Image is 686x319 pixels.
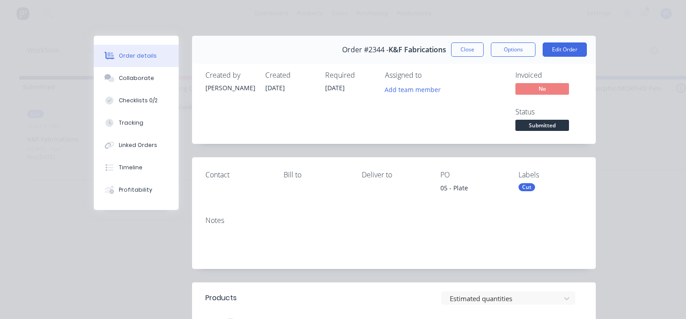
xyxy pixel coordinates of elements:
button: Options [491,42,535,57]
button: Submitted [515,120,569,133]
div: Required [325,71,374,80]
div: Invoiced [515,71,582,80]
div: Contact [205,171,269,179]
div: Timeline [119,164,142,172]
button: Tracking [94,112,179,134]
div: 05 - Plate [440,183,504,196]
button: Profitability [94,179,179,201]
div: Profitability [119,186,152,194]
div: Collaborate [119,74,154,82]
div: Created [265,71,314,80]
button: Checklists 0/2 [94,89,179,112]
button: Collaborate [94,67,179,89]
div: Tracking [119,119,143,127]
span: K&F Fabrications [389,46,446,54]
button: Linked Orders [94,134,179,156]
div: Deliver to [362,171,426,179]
span: [DATE] [325,84,345,92]
button: Edit Order [543,42,587,57]
span: Submitted [515,120,569,131]
div: [PERSON_NAME] [205,83,255,92]
div: Bill to [284,171,347,179]
span: Order #2344 - [342,46,389,54]
div: Created by [205,71,255,80]
div: Labels [519,171,582,179]
div: Products [205,293,237,303]
span: [DATE] [265,84,285,92]
button: Add team member [385,83,446,95]
button: Add team member [380,83,446,95]
span: No [515,83,569,94]
div: PO [440,171,504,179]
div: Status [515,108,582,116]
button: Timeline [94,156,179,179]
button: Close [451,42,484,57]
button: Order details [94,45,179,67]
div: Assigned to [385,71,474,80]
div: Checklists 0/2 [119,97,158,105]
div: Cut [519,183,535,191]
div: Notes [205,216,582,225]
div: Linked Orders [119,141,157,149]
div: Order details [119,52,157,60]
